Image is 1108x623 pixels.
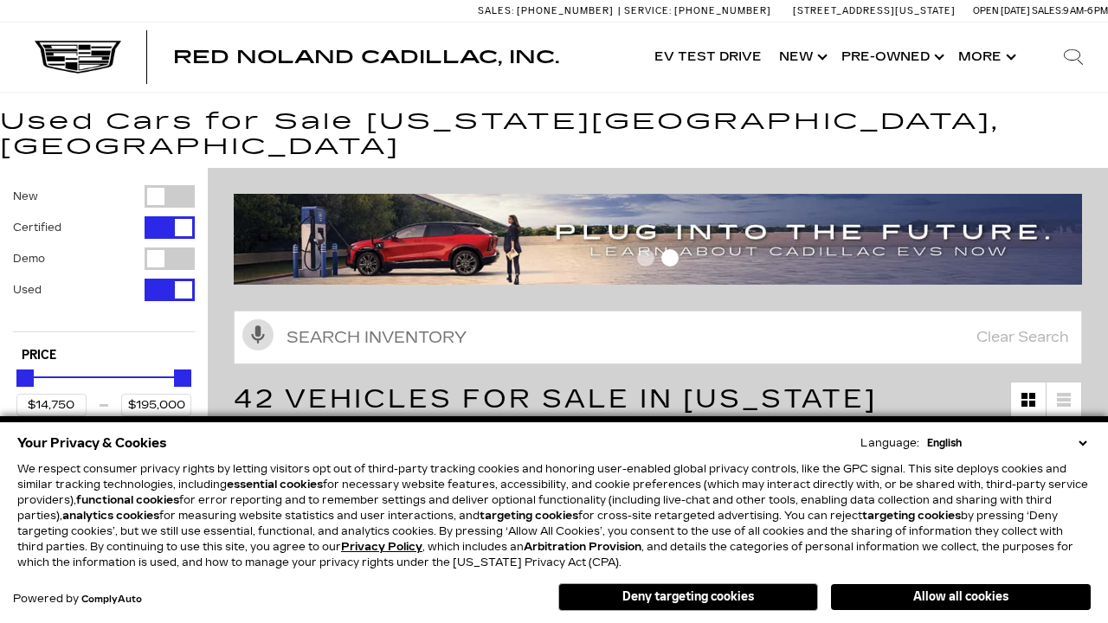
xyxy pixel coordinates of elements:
span: Sales: [1032,5,1063,16]
label: Used [13,281,42,299]
p: We respect consumer privacy rights by letting visitors opt out of third-party tracking cookies an... [17,461,1091,570]
span: Red Noland Cadillac, Inc. [173,47,559,67]
span: Go to slide 2 [661,249,679,267]
a: Pre-Owned [833,22,950,92]
div: Price [16,363,191,416]
label: Certified [13,219,61,236]
span: Go to slide 1 [637,249,654,267]
div: Minimum Price [16,369,34,387]
input: Minimum [16,394,87,416]
img: Cadillac Dark Logo with Cadillac White Text [35,41,121,74]
span: 42 Vehicles for Sale in [US_STATE][GEOGRAPHIC_DATA], [GEOGRAPHIC_DATA] [234,383,954,449]
span: Sales: [478,5,514,16]
a: New [770,22,833,92]
strong: targeting cookies [862,510,961,522]
strong: analytics cookies [62,510,159,522]
button: Deny targeting cookies [558,583,818,611]
strong: essential cookies [227,478,323,491]
button: Allow all cookies [831,584,1091,610]
a: Red Noland Cadillac, Inc. [173,48,559,66]
div: Powered by [13,594,142,605]
span: Service: [624,5,672,16]
span: Open [DATE] [973,5,1030,16]
a: EV Test Drive [646,22,770,92]
h5: Price [22,348,186,363]
select: Language Select [923,435,1091,451]
a: ComplyAuto [81,594,142,605]
a: Sales: [PHONE_NUMBER] [478,6,618,16]
button: More [950,22,1021,92]
strong: functional cookies [76,494,179,506]
label: Demo [13,250,45,267]
span: 9 AM-6 PM [1063,5,1108,16]
strong: targeting cookies [480,510,578,522]
svg: Click to toggle on voice search [242,319,274,350]
div: Maximum Price [174,369,191,387]
img: ev-blog-post-banners4 [234,194,1082,285]
div: Filter by Vehicle Type [13,185,195,331]
span: [PHONE_NUMBER] [517,5,614,16]
div: Language: [860,438,919,448]
input: Search Inventory [234,311,1082,364]
span: Your Privacy & Cookies [17,431,167,455]
label: New [13,188,38,205]
a: [STREET_ADDRESS][US_STATE] [793,5,956,16]
a: Privacy Policy [341,541,422,553]
strong: Arbitration Provision [524,541,641,553]
span: [PHONE_NUMBER] [674,5,771,16]
a: Service: [PHONE_NUMBER] [618,6,776,16]
input: Maximum [121,394,191,416]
